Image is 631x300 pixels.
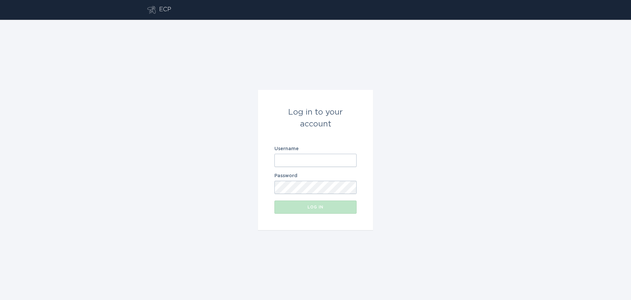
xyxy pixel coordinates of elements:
label: Password [274,174,357,178]
div: Log in [278,205,353,209]
label: Username [274,147,357,151]
div: Log in to your account [274,106,357,130]
div: ECP [159,6,171,14]
button: Log in [274,201,357,214]
button: Go to dashboard [147,6,156,14]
